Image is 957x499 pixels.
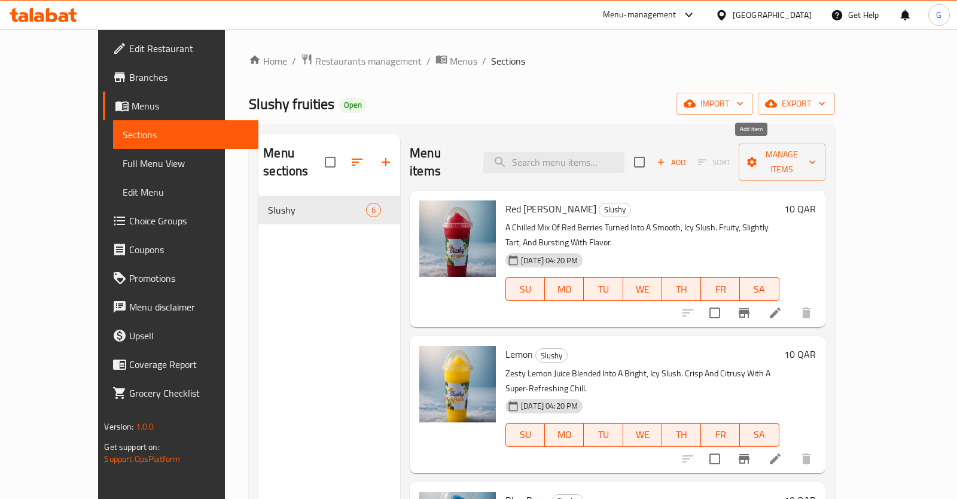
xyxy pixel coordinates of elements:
[784,346,816,363] h6: 10 QAR
[129,214,248,228] span: Choice Groups
[545,423,584,447] button: MO
[589,281,618,298] span: TU
[129,328,248,343] span: Upsell
[410,144,469,180] h2: Menu items
[505,200,596,218] span: Red [PERSON_NAME]
[483,152,624,173] input: search
[589,426,618,443] span: TU
[701,277,740,301] button: FR
[702,446,727,471] span: Select to update
[505,277,545,301] button: SU
[740,277,779,301] button: SA
[505,423,545,447] button: SU
[113,178,258,206] a: Edit Menu
[706,426,735,443] span: FR
[745,426,774,443] span: SA
[758,93,835,115] button: export
[662,423,701,447] button: TH
[343,148,371,177] span: Sort sections
[103,206,258,235] a: Choice Groups
[301,53,422,69] a: Restaurants management
[550,426,579,443] span: MO
[339,98,367,112] div: Open
[584,277,623,301] button: TU
[505,366,779,396] p: Zesty Lemon Juice Blended Into A Bright, Icy Slush. Crisp And Citrusy With A Super-Refreshing Chill.
[603,8,676,22] div: Menu-management
[249,54,287,68] a: Home
[371,148,400,177] button: Add section
[599,203,630,217] span: Slushy
[104,451,180,467] a: Support.OpsPlatform
[104,419,133,434] span: Version:
[784,200,816,217] h6: 10 QAR
[482,54,486,68] li: /
[419,346,496,422] img: Lemon
[545,277,584,301] button: MO
[258,196,400,224] div: Slushy6
[686,96,743,111] span: import
[103,34,258,63] a: Edit Restaurant
[103,350,258,379] a: Coverage Report
[132,99,248,113] span: Menus
[129,386,248,400] span: Grocery Checklist
[516,400,583,412] span: [DATE] 04:20 PM
[667,426,696,443] span: TH
[103,235,258,264] a: Coupons
[104,439,159,455] span: Get support on:
[623,423,662,447] button: WE
[103,379,258,407] a: Grocery Checklist
[318,150,343,175] span: Select all sections
[103,293,258,321] a: Menu disclaimer
[123,127,248,142] span: Sections
[730,445,758,473] button: Branch-specific-item
[268,203,366,217] span: Slushy
[419,200,496,277] img: Red Berry
[505,345,533,363] span: Lemon
[103,92,258,120] a: Menus
[627,150,652,175] span: Select section
[536,349,567,363] span: Slushy
[103,63,258,92] a: Branches
[623,277,662,301] button: WE
[936,8,941,22] span: G
[249,53,834,69] nav: breadcrumb
[366,203,381,217] div: items
[136,419,154,434] span: 1.0.0
[584,423,623,447] button: TU
[676,93,753,115] button: import
[701,423,740,447] button: FR
[113,120,258,149] a: Sections
[426,54,431,68] li: /
[662,277,701,301] button: TH
[511,426,540,443] span: SU
[748,147,815,177] span: Manage items
[505,220,779,250] p: A Chilled Mix Of Red Berries Turned Into A Smooth, Icy Slush. Fruity, Slightly Tart, And Bursting...
[740,423,779,447] button: SA
[450,54,477,68] span: Menus
[315,54,422,68] span: Restaurants management
[491,54,525,68] span: Sections
[511,281,540,298] span: SU
[767,96,825,111] span: export
[103,321,258,350] a: Upsell
[113,149,258,178] a: Full Menu View
[292,54,296,68] li: /
[129,242,248,257] span: Coupons
[667,281,696,298] span: TH
[367,205,380,216] span: 6
[123,185,248,199] span: Edit Menu
[129,41,248,56] span: Edit Restaurant
[103,264,258,293] a: Promotions
[628,426,657,443] span: WE
[129,271,248,285] span: Promotions
[628,281,657,298] span: WE
[435,53,477,69] a: Menus
[652,153,690,172] button: Add
[123,156,248,171] span: Full Menu View
[258,191,400,229] nav: Menu sections
[655,156,687,169] span: Add
[739,144,825,181] button: Manage items
[792,299,821,327] button: delete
